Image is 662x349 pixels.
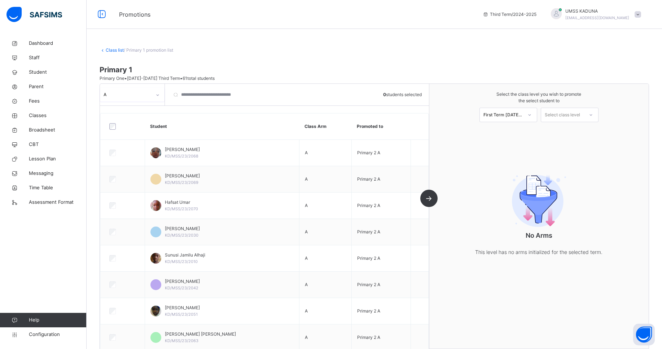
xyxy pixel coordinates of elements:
span: Time Table [29,184,87,191]
span: session/term information [483,11,536,18]
span: Messaging [29,170,87,177]
div: Select class level [545,108,580,122]
th: Promoted to [351,113,411,140]
span: Broadsheet [29,126,87,134]
p: This level has no arms initialized for the selected term. [467,247,611,256]
img: filter.9c15f445b04ce8b7d5281b41737f44c2.svg [512,174,566,227]
span: Assessment Format [29,199,87,206]
span: [PERSON_NAME] [PERSON_NAME] [165,331,236,337]
span: Staff [29,54,87,61]
span: [PERSON_NAME] [165,278,200,285]
b: 0 [383,92,386,97]
span: [PERSON_NAME] [165,305,200,311]
span: Primary 2 A [357,308,380,314]
div: First Term [DATE]-[DATE] [483,112,523,118]
button: Open asap [633,324,655,345]
img: safsims [6,7,62,22]
span: Primary 2 A [357,229,380,234]
span: A [305,150,308,155]
span: KD/MSS/23/2069 [165,180,198,185]
th: Student [145,113,299,140]
span: Help [29,316,86,324]
span: [PERSON_NAME] [165,146,200,153]
span: Primary 1 [100,64,649,75]
span: UMSS KADUNA [565,8,629,14]
span: Promotions [119,10,472,19]
span: KD/MSS/23/2042 [165,285,198,290]
th: Class Arm [299,113,351,140]
span: A [305,255,308,261]
span: Classes [29,112,87,119]
span: A [305,308,308,314]
span: Primary 2 A [357,335,380,340]
span: Primary 2 A [357,255,380,261]
span: [EMAIL_ADDRESS][DOMAIN_NAME] [565,16,629,20]
span: Lesson Plan [29,155,87,163]
span: Student [29,69,87,76]
span: Parent [29,83,87,90]
span: [PERSON_NAME] [165,225,200,232]
span: A [305,282,308,287]
span: Primary 2 A [357,150,380,155]
span: Primary 2 A [357,176,380,182]
span: KD/MSS/23/2070 [165,206,198,211]
span: A [305,229,308,234]
span: KD/MSS/23/2063 [165,338,198,343]
div: UMSSKADUNA [544,8,645,21]
span: Sunusi Jamilu Alhaji [165,252,205,258]
span: A [305,203,308,208]
span: KD/MSS/23/2010 [165,259,198,264]
span: KD/MSS/23/2051 [165,312,198,317]
span: Primary 2 A [357,203,380,208]
span: Primary One • [DATE]-[DATE] Third Term • 61 total students [100,76,215,81]
span: KD/MSS/23/2068 [165,154,198,159]
span: [PERSON_NAME] [165,173,200,179]
span: / Primary 1 promotion list [124,47,173,53]
span: A [305,176,308,182]
span: Primary 2 A [357,282,380,287]
div: A [104,91,152,98]
span: Fees [29,98,87,105]
a: Class list [106,47,124,53]
div: No Arms [467,155,611,271]
span: Hafsat Umar [165,199,198,206]
span: Configuration [29,331,86,338]
span: Dashboard [29,40,87,47]
span: students selected [383,91,422,98]
span: KD/MSS/23/2030 [165,233,198,238]
span: CBT [29,141,87,148]
span: Select the class level you wish to promote the select student to [437,91,641,104]
span: A [305,335,308,340]
p: No Arms [467,230,611,240]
